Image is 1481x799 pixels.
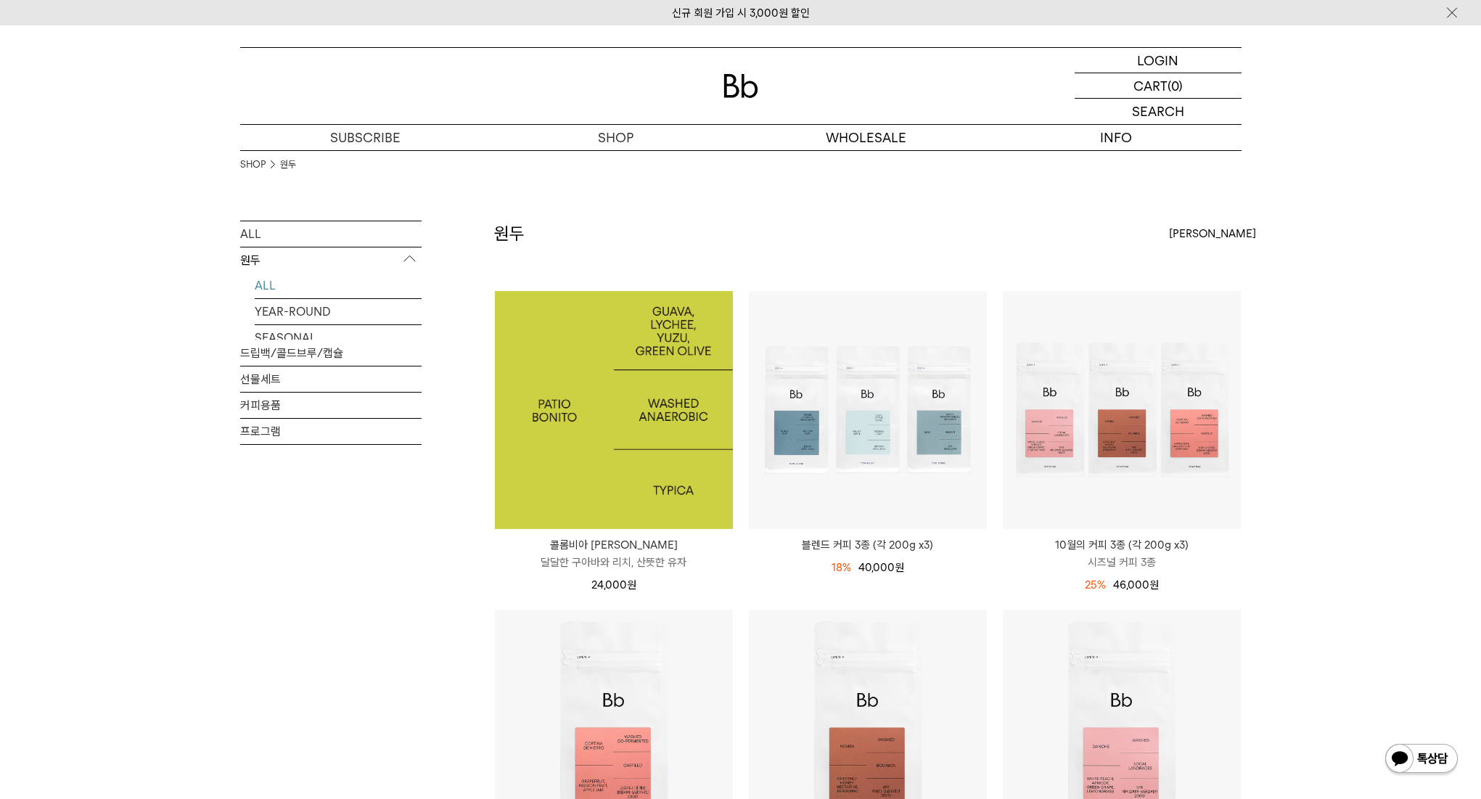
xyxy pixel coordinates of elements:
[1003,536,1241,554] p: 10월의 커피 3종 (각 200g x3)
[1113,578,1159,591] span: 46,000
[749,536,987,554] a: 블렌드 커피 3종 (각 200g x3)
[1149,578,1159,591] span: 원
[240,393,422,418] a: 커피용품
[280,157,296,172] a: 원두
[1075,73,1242,99] a: CART (0)
[1133,73,1168,98] p: CART
[495,554,733,571] p: 달달한 구아바와 리치, 산뜻한 유자
[255,325,422,351] a: SEASONAL
[832,559,851,576] div: 18%
[240,221,422,247] a: ALL
[495,536,733,571] a: 콜롬비아 [PERSON_NAME] 달달한 구아바와 리치, 산뜻한 유자
[749,291,987,529] img: 블렌드 커피 3종 (각 200g x3)
[491,125,741,150] a: SHOP
[494,221,525,246] h2: 원두
[1003,554,1241,571] p: 시즈널 커피 3종
[723,74,758,98] img: 로고
[1168,73,1183,98] p: (0)
[495,291,733,529] img: 1000001276_add2_03.jpg
[1384,742,1459,777] img: 카카오톡 채널 1:1 채팅 버튼
[591,578,636,591] span: 24,000
[1075,48,1242,73] a: LOGIN
[1003,291,1241,529] img: 10월의 커피 3종 (각 200g x3)
[255,273,422,298] a: ALL
[672,7,810,20] a: 신규 회원 가입 시 3,000원 할인
[240,340,422,366] a: 드립백/콜드브루/캡슐
[240,419,422,444] a: 프로그램
[1132,99,1184,124] p: SEARCH
[858,561,904,574] span: 40,000
[1085,576,1106,594] div: 25%
[240,247,422,274] p: 원두
[240,366,422,392] a: 선물세트
[741,125,991,150] p: WHOLESALE
[1137,48,1178,73] p: LOGIN
[240,157,266,172] a: SHOP
[1003,536,1241,571] a: 10월의 커피 3종 (각 200g x3) 시즈널 커피 3종
[255,299,422,324] a: YEAR-ROUND
[895,561,904,574] span: 원
[991,125,1242,150] p: INFO
[240,125,491,150] a: SUBSCRIBE
[1169,225,1256,242] span: [PERSON_NAME]
[495,291,733,529] a: 콜롬비아 파티오 보니토
[495,536,733,554] p: 콜롬비아 [PERSON_NAME]
[627,578,636,591] span: 원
